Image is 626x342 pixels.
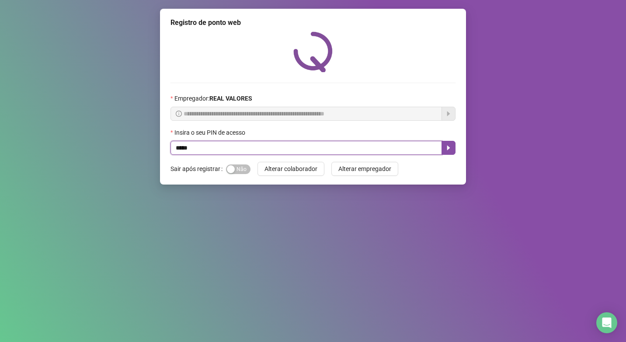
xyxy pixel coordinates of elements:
[331,162,398,176] button: Alterar empregador
[264,164,317,174] span: Alterar colaborador
[338,164,391,174] span: Alterar empregador
[170,17,456,28] div: Registro de ponto web
[209,95,252,102] strong: REAL VALORES
[445,144,452,151] span: caret-right
[176,111,182,117] span: info-circle
[170,128,251,137] label: Insira o seu PIN de acesso
[174,94,252,103] span: Empregador :
[170,162,226,176] label: Sair após registrar
[257,162,324,176] button: Alterar colaborador
[293,31,333,72] img: QRPoint
[596,312,617,333] div: Open Intercom Messenger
